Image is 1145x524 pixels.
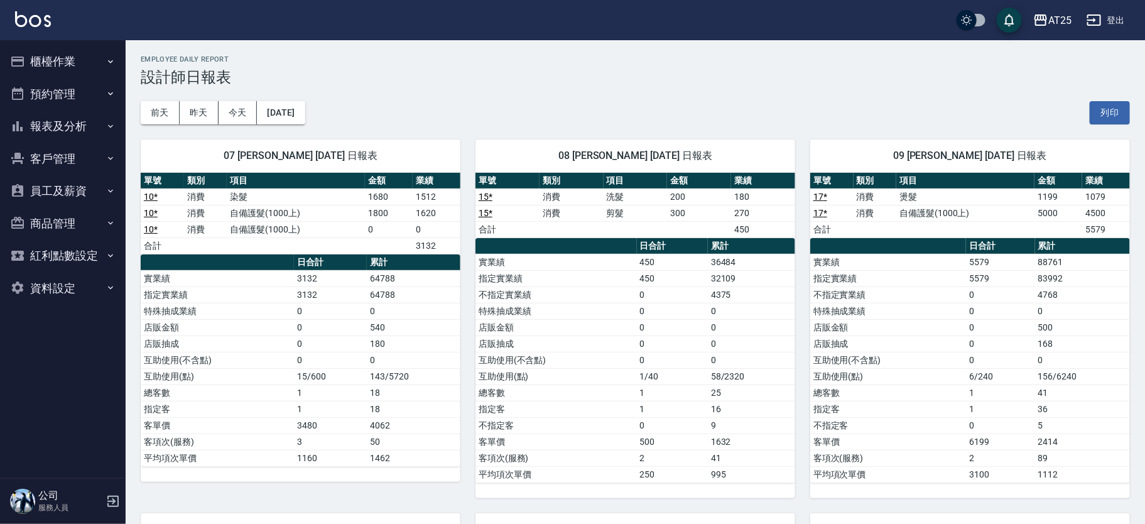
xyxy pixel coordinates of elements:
td: 4375 [708,287,795,303]
td: 6199 [966,434,1035,450]
td: 83992 [1035,270,1130,287]
td: 3 [294,434,367,450]
td: 1/40 [637,368,708,385]
td: 36 [1035,401,1130,417]
td: 270 [731,205,795,221]
td: 總客數 [475,385,637,401]
button: AT25 [1028,8,1077,33]
td: 0 [637,303,708,319]
td: 1 [637,401,708,417]
td: 41 [1035,385,1130,401]
td: 消費 [184,221,227,237]
td: 1199 [1034,188,1082,205]
td: 店販金額 [810,319,966,336]
span: 08 [PERSON_NAME] [DATE] 日報表 [491,150,780,162]
td: 總客數 [810,385,966,401]
td: 0 [637,336,708,352]
button: 昨天 [180,101,219,124]
th: 單號 [141,173,184,189]
td: 1800 [365,205,413,221]
img: Logo [15,11,51,27]
td: 不指定客 [475,417,637,434]
h2: Employee Daily Report [141,55,1130,63]
td: 1 [294,385,367,401]
th: 業績 [1082,173,1130,189]
td: 500 [1035,319,1130,336]
td: 0 [708,352,795,368]
td: 1079 [1082,188,1130,205]
td: 互助使用(點) [141,368,294,385]
td: 自備護髮(1000上) [227,205,365,221]
td: 3132 [294,270,367,287]
td: 1620 [413,205,460,221]
td: 2414 [1035,434,1130,450]
td: 89 [1035,450,1130,466]
th: 金額 [365,173,413,189]
td: 5579 [1082,221,1130,237]
td: 1 [966,385,1035,401]
td: 4062 [367,417,460,434]
td: 180 [731,188,795,205]
button: 資料設定 [5,272,121,305]
table: a dense table [141,173,460,254]
td: 客單價 [810,434,966,450]
td: 互助使用(不含點) [475,352,637,368]
td: 剪髮 [604,205,668,221]
td: 450 [637,270,708,287]
td: 指定客 [141,401,294,417]
td: 特殊抽成業績 [810,303,966,319]
td: 客項次(服務) [141,434,294,450]
table: a dense table [810,173,1130,238]
td: 6/240 [966,368,1035,385]
td: 0 [966,352,1035,368]
td: 客項次(服務) [810,450,966,466]
td: 1160 [294,450,367,466]
th: 類別 [854,173,897,189]
td: 實業績 [475,254,637,270]
th: 單號 [810,173,854,189]
button: 櫃檯作業 [5,45,121,78]
td: 1632 [708,434,795,450]
td: 36484 [708,254,795,270]
td: 染髮 [227,188,365,205]
td: 58/2320 [708,368,795,385]
td: 1 [294,401,367,417]
td: 4768 [1035,287,1130,303]
td: 0 [966,319,1035,336]
td: 5 [1035,417,1130,434]
h3: 設計師日報表 [141,68,1130,86]
td: 店販抽成 [810,336,966,352]
button: 紅利點數設定 [5,239,121,272]
table: a dense table [810,238,1130,483]
th: 日合計 [966,238,1035,254]
button: 商品管理 [5,207,121,240]
td: 互助使用(點) [810,368,966,385]
td: 指定客 [810,401,966,417]
th: 累計 [1035,238,1130,254]
td: 消費 [184,205,227,221]
td: 1512 [413,188,460,205]
td: 指定實業績 [141,287,294,303]
table: a dense table [475,238,795,483]
td: 合計 [475,221,540,237]
td: 1 [637,385,708,401]
th: 項目 [227,173,365,189]
td: 指定實業績 [475,270,637,287]
td: 156/6240 [1035,368,1130,385]
button: [DATE] [257,101,305,124]
td: 不指定客 [810,417,966,434]
td: 平均項次單價 [810,466,966,483]
td: 88761 [1035,254,1130,270]
td: 3100 [966,466,1035,483]
div: AT25 [1048,13,1072,28]
td: 0 [708,319,795,336]
td: 41 [708,450,795,466]
td: 洗髮 [604,188,668,205]
th: 類別 [540,173,604,189]
td: 1680 [365,188,413,205]
td: 0 [365,221,413,237]
td: 平均項次單價 [141,450,294,466]
td: 64788 [367,270,460,287]
td: 995 [708,466,795,483]
td: 客單價 [475,434,637,450]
